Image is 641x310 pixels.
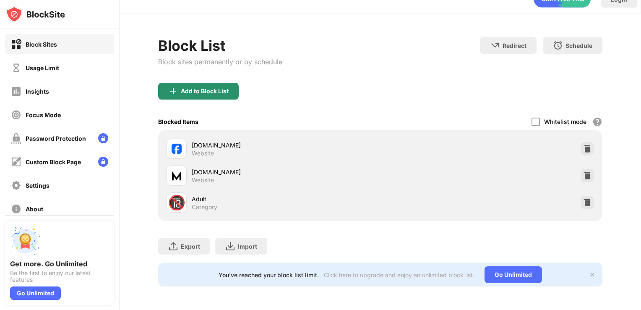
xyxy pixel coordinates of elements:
[544,118,586,125] div: Whitelist mode
[485,266,542,283] div: Go Unlimited
[589,271,596,278] img: x-button.svg
[181,88,229,95] div: Add to Block List
[10,226,40,256] img: push-unlimited.svg
[324,271,474,278] div: Click here to upgrade and enjoy an unlimited block list.
[6,6,65,23] img: logo-blocksite.svg
[238,243,257,250] div: Import
[192,150,214,157] div: Website
[192,194,380,203] div: Adult
[98,133,108,143] img: lock-menu.svg
[26,41,57,48] div: Block Sites
[26,111,61,118] div: Focus Mode
[11,110,21,120] img: focus-off.svg
[10,286,61,300] div: Go Unlimited
[565,42,592,49] div: Schedule
[181,243,200,250] div: Export
[26,182,50,189] div: Settings
[26,135,86,142] div: Password Protection
[503,42,526,49] div: Redirect
[26,64,59,71] div: Usage Limit
[219,271,319,278] div: You’ve reached your block list limit.
[98,157,108,167] img: lock-menu.svg
[172,144,182,154] img: favicons
[158,37,282,54] div: Block List
[192,176,214,184] div: Website
[192,141,380,150] div: [DOMAIN_NAME]
[172,171,182,181] img: favicons
[26,88,49,95] div: Insights
[158,58,282,66] div: Block sites permanently or by schedule
[11,204,21,214] img: about-off.svg
[192,168,380,176] div: [DOMAIN_NAME]
[10,260,109,268] div: Get more. Go Unlimited
[26,158,81,166] div: Custom Block Page
[10,270,109,283] div: Be the first to enjoy our latest features
[11,63,21,73] img: time-usage-off.svg
[11,157,21,167] img: customize-block-page-off.svg
[11,180,21,191] img: settings-off.svg
[158,118,198,125] div: Blocked Items
[26,205,43,213] div: About
[11,86,21,97] img: insights-off.svg
[11,133,21,144] img: password-protection-off.svg
[168,194,185,211] div: 🔞
[192,203,217,211] div: Category
[11,39,21,50] img: block-on.svg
